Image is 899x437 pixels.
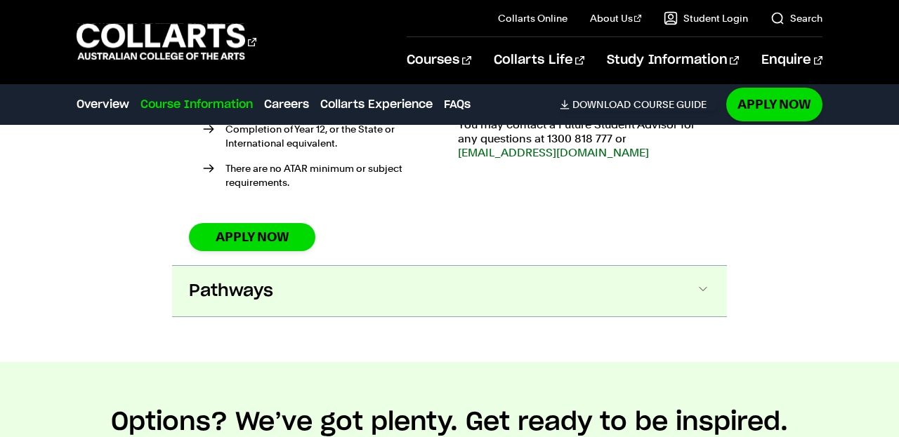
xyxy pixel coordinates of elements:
a: Enquire [761,37,822,83]
li: There are no ATAR minimum or subject requirements. [203,161,441,189]
a: Student Login [664,11,748,25]
a: Collarts Life [494,37,584,83]
a: Careers [264,96,309,113]
a: Collarts Online [498,11,567,25]
a: FAQs [444,96,471,113]
a: [EMAIL_ADDRESS][DOMAIN_NAME] [458,146,649,159]
a: About Us [590,11,642,25]
p: You may contact a Future Student Advisor for any questions at 1300 818 777 or [458,118,710,160]
a: Collarts Experience [320,96,433,113]
a: Courses [407,37,471,83]
a: Study Information [607,37,739,83]
a: Apply Now [189,223,315,250]
span: Download [572,98,631,111]
button: Pathways [172,266,727,316]
li: Completion of Year 12, or the State or International equivalent. [203,122,441,150]
a: Search [770,11,822,25]
a: Apply Now [726,88,822,121]
span: Pathways [189,280,273,302]
a: DownloadCourse Guide [560,98,718,111]
div: Go to homepage [77,22,256,62]
a: Course Information [140,96,253,113]
a: Overview [77,96,129,113]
